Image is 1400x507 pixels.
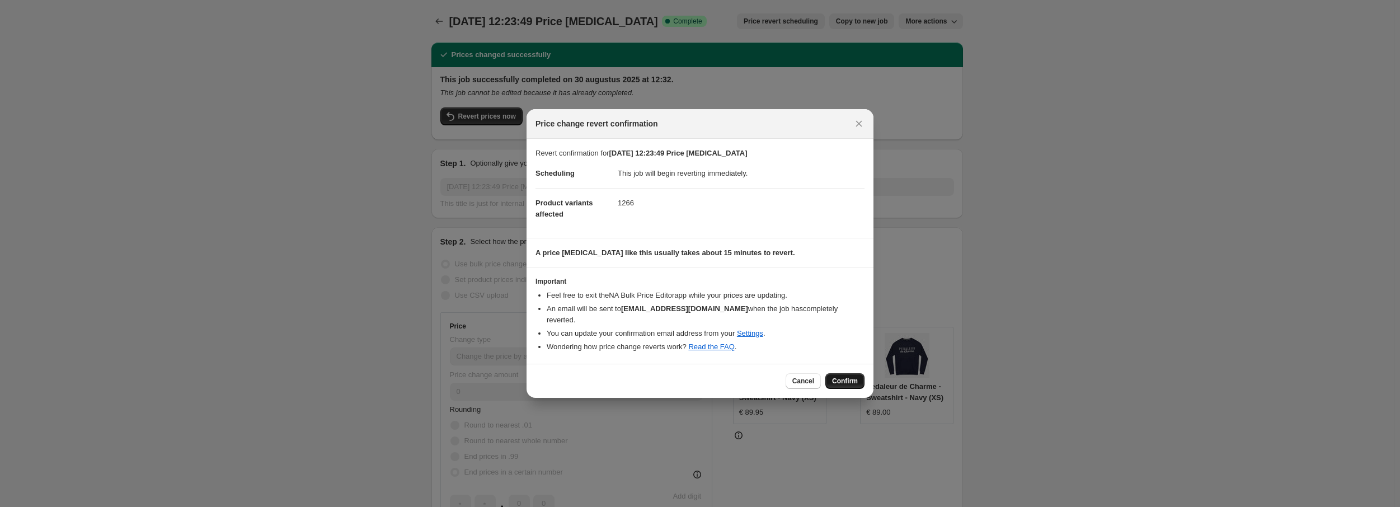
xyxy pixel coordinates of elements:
[688,342,734,351] a: Read the FAQ
[618,188,865,218] dd: 1266
[737,329,763,337] a: Settings
[621,304,748,313] b: [EMAIL_ADDRESS][DOMAIN_NAME]
[535,248,795,257] b: A price [MEDICAL_DATA] like this usually takes about 15 minutes to revert.
[825,373,865,389] button: Confirm
[609,149,748,157] b: [DATE] 12:23:49 Price [MEDICAL_DATA]
[547,341,865,353] li: Wondering how price change reverts work? .
[547,328,865,339] li: You can update your confirmation email address from your .
[535,277,865,286] h3: Important
[786,373,821,389] button: Cancel
[618,159,865,188] dd: This job will begin reverting immediately.
[547,290,865,301] li: Feel free to exit the NA Bulk Price Editor app while your prices are updating.
[535,169,575,177] span: Scheduling
[535,148,865,159] p: Revert confirmation for
[535,118,658,129] span: Price change revert confirmation
[792,377,814,386] span: Cancel
[851,116,867,132] button: Close
[832,377,858,386] span: Confirm
[547,303,865,326] li: An email will be sent to when the job has completely reverted .
[535,199,593,218] span: Product variants affected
